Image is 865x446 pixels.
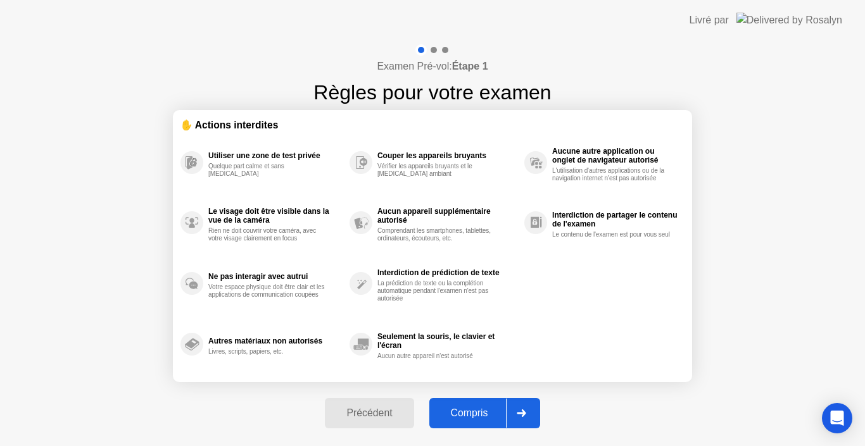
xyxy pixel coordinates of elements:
h4: Examen Pré-vol: [377,59,488,74]
div: Le contenu de l'examen est pour vous seul [552,231,672,238]
div: Utiliser une zone de test privée [208,151,343,160]
div: Livres, scripts, papiers, etc. [208,348,328,356]
div: Aucun appareil supplémentaire autorisé [377,207,518,225]
div: Compris [433,407,506,419]
div: Open Intercom Messenger [822,403,852,433]
img: Delivered by Rosalyn [736,13,842,27]
div: Interdiction de prédiction de texte [377,268,518,277]
div: La prédiction de texte ou la complétion automatique pendant l'examen n'est pas autorisée [377,280,497,302]
div: ✋ Actions interdites [180,118,685,132]
div: L'utilisation d'autres applications ou de la navigation internet n'est pas autorisée [552,167,672,182]
b: Étape 1 [452,61,488,71]
div: Vérifier les appareils bruyants et le [MEDICAL_DATA] ambiant [377,163,497,178]
div: Comprendant les smartphones, tablettes, ordinateurs, écouteurs, etc. [377,227,497,242]
div: Seulement la souris, le clavier et l'écran [377,332,518,350]
div: Livré par [690,13,729,28]
button: Compris [429,398,540,428]
div: Couper les appareils bruyants [377,151,518,160]
div: Aucune autre application ou onglet de navigateur autorisé [552,147,678,164]
div: Précédent [329,407,410,419]
h1: Règles pour votre examen [313,77,551,108]
div: Le visage doit être visible dans la vue de la caméra [208,207,343,225]
div: Ne pas interagir avec autrui [208,272,343,281]
div: Interdiction de partager le contenu de l'examen [552,211,678,228]
div: Votre espace physique doit être clair et les applications de communication coupées [208,283,328,299]
div: Quelque part calme et sans [MEDICAL_DATA] [208,163,328,178]
div: Rien ne doit couvrir votre caméra, avec votre visage clairement en focus [208,227,328,242]
button: Précédent [325,398,414,428]
div: Autres matériaux non autorisés [208,337,343,345]
div: Aucun autre appareil n'est autorisé [377,352,497,360]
